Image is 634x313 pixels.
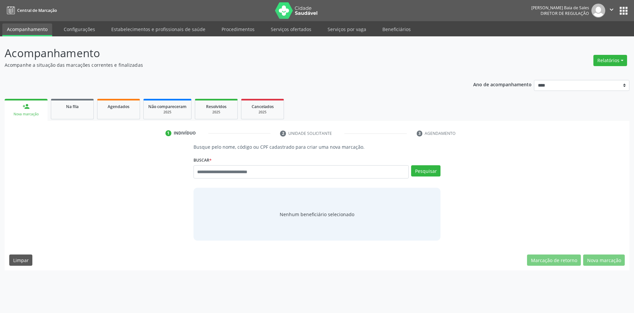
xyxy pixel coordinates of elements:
[411,165,440,176] button: Pesquisar
[217,23,259,35] a: Procedimentos
[194,143,441,150] p: Busque pelo nome, código ou CPF cadastrado para criar uma nova marcação.
[148,110,187,115] div: 2025
[252,104,274,109] span: Cancelados
[605,4,618,18] button: 
[59,23,100,35] a: Configurações
[583,254,625,266] button: Nova marcação
[22,103,30,110] div: person_add
[5,5,57,16] a: Central de Marcação
[200,110,233,115] div: 2025
[541,11,589,16] span: Diretor de regulação
[165,130,171,136] div: 1
[473,80,532,88] p: Ano de acompanhamento
[194,155,212,165] label: Buscar
[174,130,196,136] div: Indivíduo
[591,4,605,18] img: img
[206,104,227,109] span: Resolvidos
[148,104,187,109] span: Não compareceram
[9,112,43,117] div: Nova marcação
[266,23,316,35] a: Serviços ofertados
[2,23,52,36] a: Acompanhamento
[246,110,279,115] div: 2025
[593,55,627,66] button: Relatórios
[323,23,371,35] a: Serviços por vaga
[9,254,32,266] button: Limpar
[280,211,354,218] span: Nenhum beneficiário selecionado
[527,254,581,266] button: Marcação de retorno
[5,61,442,68] p: Acompanhe a situação das marcações correntes e finalizadas
[608,6,615,13] i: 
[66,104,79,109] span: Na fila
[378,23,415,35] a: Beneficiários
[108,104,129,109] span: Agendados
[531,5,589,11] div: [PERSON_NAME] Baia de Sales
[107,23,210,35] a: Estabelecimentos e profissionais de saúde
[5,45,442,61] p: Acompanhamento
[17,8,57,13] span: Central de Marcação
[618,5,629,17] button: apps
